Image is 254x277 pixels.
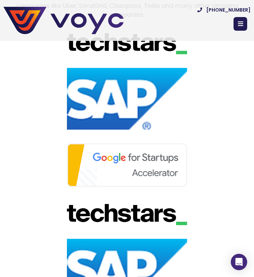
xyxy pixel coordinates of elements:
[197,8,251,12] a: [PHONE_NUMBER]
[206,8,251,12] span: [PHONE_NUMBER]
[3,7,124,34] img: voyc-full-logo
[67,204,187,225] img: Techstars
[231,254,247,270] div: Open Intercom Messenger
[67,68,187,130] img: SAP
[67,33,187,55] img: Techstars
